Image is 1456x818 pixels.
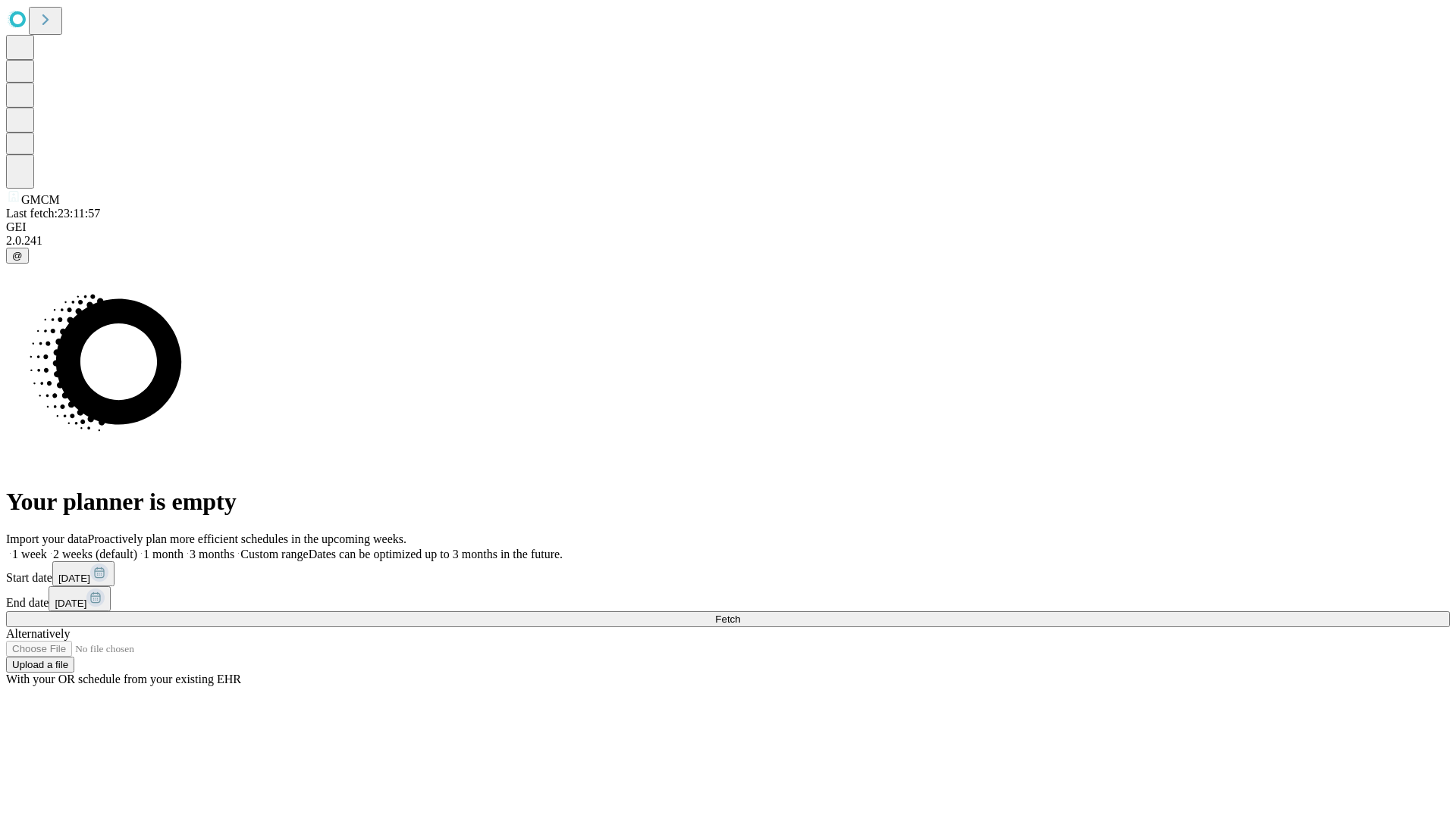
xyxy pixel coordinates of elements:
[21,193,60,206] span: GMCM
[6,561,1450,586] div: Start date
[6,488,1450,516] h1: Your planner is empty
[6,611,1450,627] button: Fetch
[52,561,115,586] button: [DATE]
[6,207,100,220] span: Last fetch: 23:11:57
[715,613,740,625] span: Fetch
[190,548,234,560] span: 3 months
[12,548,47,560] span: 1 week
[6,248,29,264] button: @
[6,657,74,673] button: Upload a file
[6,532,88,545] span: Import your data
[6,220,1450,234] div: GEI
[6,673,241,685] span: With your OR schedule from your existing EHR
[6,234,1450,248] div: 2.0.241
[49,586,111,611] button: [DATE]
[55,598,86,609] span: [DATE]
[6,586,1450,611] div: End date
[143,548,184,560] span: 1 month
[12,250,23,261] span: @
[240,548,308,560] span: Custom range
[58,573,90,584] span: [DATE]
[6,627,70,640] span: Alternatively
[88,532,406,545] span: Proactively plan more efficient schedules in the upcoming weeks.
[53,548,137,560] span: 2 weeks (default)
[309,548,563,560] span: Dates can be optimized up to 3 months in the future.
